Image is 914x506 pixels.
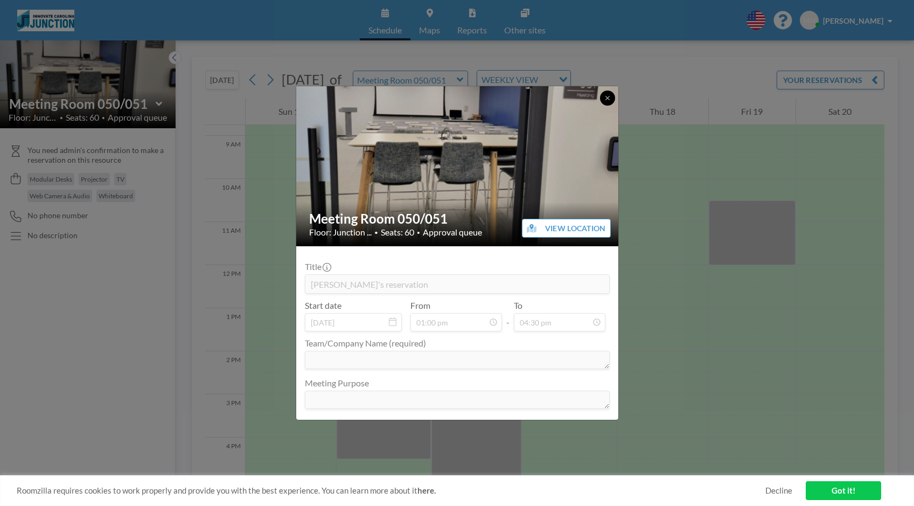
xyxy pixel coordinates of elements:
[381,227,414,238] span: Seats: 60
[522,219,611,238] button: VIEW LOCATION
[417,486,436,495] a: here.
[417,229,420,236] span: •
[506,304,510,328] span: -
[374,228,378,237] span: •
[305,300,341,311] label: Start date
[305,261,330,272] label: Title
[765,486,792,496] a: Decline
[410,300,430,311] label: From
[296,85,619,247] img: 537.jpg
[806,481,881,500] a: Got it!
[305,275,609,293] input: (No title)
[309,227,372,238] span: Floor: Junction ...
[305,338,426,349] label: Team/Company Name (required)
[17,486,765,496] span: Roomzilla requires cookies to work properly and provide you with the best experience. You can lea...
[514,300,522,311] label: To
[309,211,606,227] h2: Meeting Room 050/051
[423,227,482,238] span: Approval queue
[305,378,369,389] label: Meeting Purpose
